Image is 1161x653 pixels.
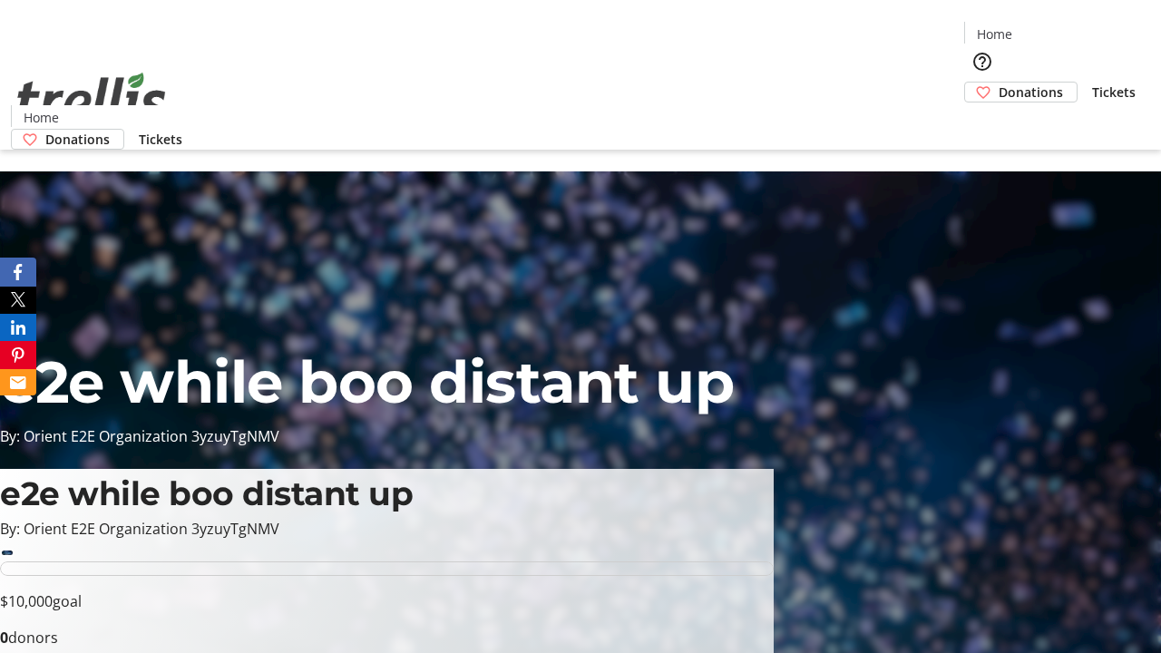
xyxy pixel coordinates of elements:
[11,53,172,143] img: Orient E2E Organization 3yzuyTgNMV's Logo
[964,82,1078,102] a: Donations
[45,130,110,149] span: Donations
[11,129,124,150] a: Donations
[964,44,1000,80] button: Help
[1092,83,1136,102] span: Tickets
[124,130,197,149] a: Tickets
[977,24,1012,44] span: Home
[12,108,70,127] a: Home
[139,130,182,149] span: Tickets
[999,83,1063,102] span: Donations
[24,108,59,127] span: Home
[964,102,1000,139] button: Cart
[1078,83,1150,102] a: Tickets
[965,24,1023,44] a: Home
